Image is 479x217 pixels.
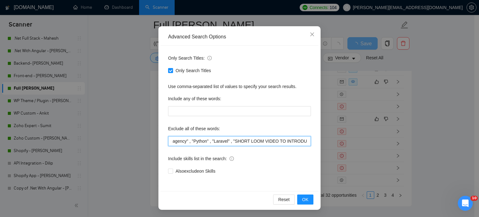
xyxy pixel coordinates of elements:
[471,196,478,201] span: 10
[273,195,295,205] button: Reset
[458,196,473,211] iframe: Intercom live chat
[168,83,311,90] div: Use comma-separated list of values to specify your search results.
[310,32,315,37] span: close
[173,168,218,175] span: Also exclude on Skills
[173,67,214,74] span: Only Search Titles
[207,56,212,60] span: info-circle
[168,124,220,134] label: Exclude all of these words:
[168,155,234,162] span: Include skills list in the search:
[168,94,221,104] label: Include any of these words:
[168,33,311,40] div: Advanced Search Options
[304,26,321,43] button: Close
[302,196,308,203] span: OK
[168,55,212,62] span: Only Search Titles:
[278,196,290,203] span: Reset
[297,195,313,205] button: OK
[230,156,234,161] span: info-circle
